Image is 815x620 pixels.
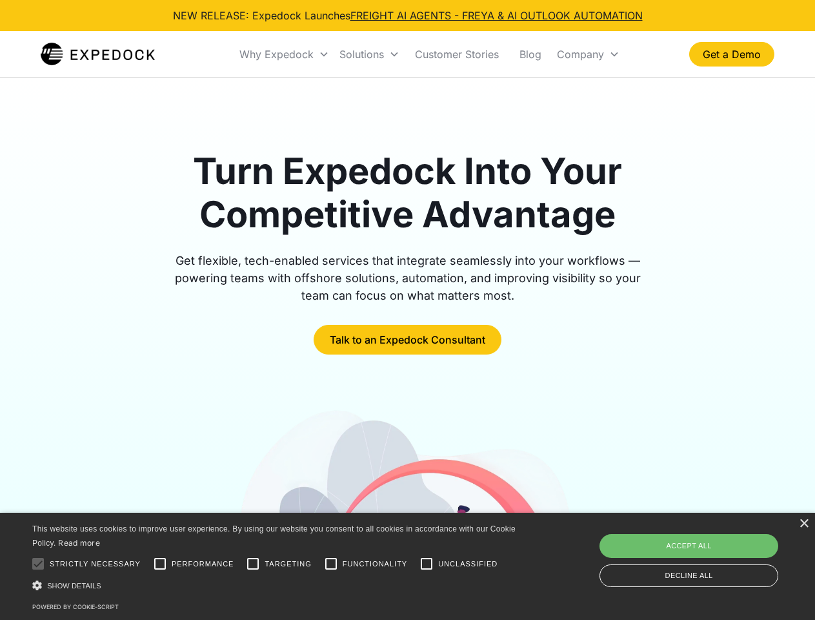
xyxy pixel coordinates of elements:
[32,524,516,548] span: This website uses cookies to improve user experience. By using our website you consent to all coo...
[689,42,774,67] a: Get a Demo
[552,32,625,76] div: Company
[239,48,314,61] div: Why Expedock
[438,559,498,570] span: Unclassified
[339,48,384,61] div: Solutions
[172,559,234,570] span: Performance
[58,538,100,548] a: Read more
[32,579,520,592] div: Show details
[314,325,501,355] a: Talk to an Expedock Consultant
[41,41,155,67] a: home
[557,48,604,61] div: Company
[350,9,643,22] a: FREIGHT AI AGENTS - FREYA & AI OUTLOOK AUTOMATION
[160,252,656,304] div: Get flexible, tech-enabled services that integrate seamlessly into your workflows — powering team...
[47,582,101,590] span: Show details
[509,32,552,76] a: Blog
[343,559,407,570] span: Functionality
[160,150,656,236] h1: Turn Expedock Into Your Competitive Advantage
[173,8,643,23] div: NEW RELEASE: Expedock Launches
[41,41,155,67] img: Expedock Logo
[265,559,311,570] span: Targeting
[32,603,119,610] a: Powered by cookie-script
[405,32,509,76] a: Customer Stories
[334,32,405,76] div: Solutions
[600,480,815,620] iframe: Chat Widget
[234,32,334,76] div: Why Expedock
[50,559,141,570] span: Strictly necessary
